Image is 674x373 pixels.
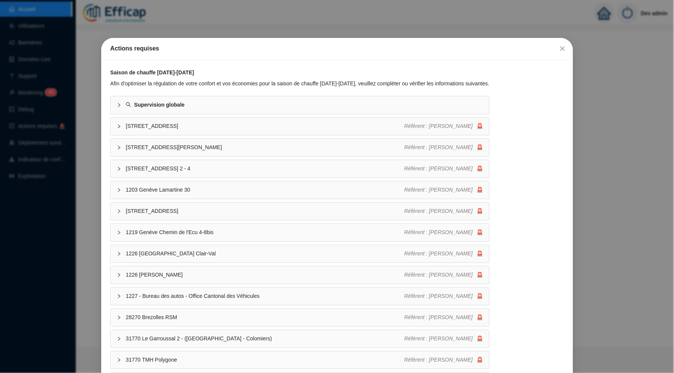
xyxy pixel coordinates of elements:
span: Référent : [PERSON_NAME] [404,123,473,129]
div: 🚨 [404,335,483,343]
div: 1227 - Bureau des autos - Office Cantonal des VéhiculesRéférent : [PERSON_NAME]🚨 [111,288,489,305]
span: [STREET_ADDRESS] 2 - 4 [126,165,404,173]
span: collapsed [117,167,121,171]
div: [STREET_ADDRESS]Référent : [PERSON_NAME]🚨 [111,118,489,135]
div: 🚨 [404,165,483,173]
span: [STREET_ADDRESS] [126,207,404,215]
button: Close [556,42,568,55]
div: 1226 [PERSON_NAME]Référent : [PERSON_NAME]🚨 [111,266,489,284]
span: [STREET_ADDRESS][PERSON_NAME] [126,143,404,151]
div: 🚨 [404,313,483,321]
span: Référent : [PERSON_NAME] [404,272,473,278]
span: Référent : [PERSON_NAME] [404,208,473,214]
span: Référent : [PERSON_NAME] [404,229,473,235]
strong: Saison de chauffe [DATE]-[DATE] [110,69,194,76]
span: Référent : [PERSON_NAME] [404,293,473,299]
div: 1226 [GEOGRAPHIC_DATA] Clair-ValRéférent : [PERSON_NAME]🚨 [111,245,489,263]
span: Référent : [PERSON_NAME] [404,165,473,172]
span: 1227 - Bureau des autos - Office Cantonal des Véhicules [126,292,404,300]
div: 🚨 [404,122,483,130]
span: search [126,102,131,107]
div: Afin d'optimiser la régulation de votre confort et vos économies pour la saison de chauffe [DATE]... [110,80,489,88]
span: 1203 Genève Lamartine 30 [126,186,404,194]
span: collapsed [117,230,121,235]
span: 1226 [GEOGRAPHIC_DATA] Clair-Val [126,250,404,258]
span: collapsed [117,124,121,129]
strong: Supervision globale [134,102,185,108]
span: [STREET_ADDRESS] [126,122,404,130]
span: Référent : [PERSON_NAME] [404,314,473,320]
div: 🚨 [404,250,483,258]
div: [STREET_ADDRESS][PERSON_NAME]Référent : [PERSON_NAME]🚨 [111,139,489,156]
div: [STREET_ADDRESS]Référent : [PERSON_NAME]🚨 [111,203,489,220]
div: 🚨 [404,207,483,215]
span: 31770 Le Garroussal 2 - ([GEOGRAPHIC_DATA] - Colomiers) [126,335,404,343]
span: collapsed [117,358,121,362]
span: close [559,46,565,52]
span: 1226 [PERSON_NAME] [126,271,404,279]
div: 31770 Le Garroussal 2 - ([GEOGRAPHIC_DATA] - Colomiers)Référent : [PERSON_NAME]🚨 [111,330,489,348]
span: collapsed [117,103,121,107]
div: [STREET_ADDRESS] 2 - 4Référent : [PERSON_NAME]🚨 [111,160,489,178]
span: collapsed [117,294,121,299]
span: collapsed [117,145,121,150]
span: Référent : [PERSON_NAME] [404,357,473,363]
div: 🚨 [404,271,483,279]
div: Actions requises [110,44,564,53]
span: collapsed [117,188,121,192]
div: 🚨 [404,292,483,300]
div: 1219 Genève Chemin de l'Ecu 4-8bisRéférent : [PERSON_NAME]🚨 [111,224,489,241]
span: Référent : [PERSON_NAME] [404,250,473,257]
div: Supervision globale [111,96,489,114]
span: Référent : [PERSON_NAME] [404,144,473,150]
span: collapsed [117,315,121,320]
span: 28270 Brezolles RSM [126,313,404,321]
span: Référent : [PERSON_NAME] [404,335,473,342]
div: 28270 Brezolles RSMRéférent : [PERSON_NAME]🚨 [111,309,489,326]
div: 🚨 [404,143,483,151]
div: 🚨 [404,186,483,194]
span: collapsed [117,337,121,341]
span: 31770 TMH Polygone [126,356,404,364]
span: Fermer [556,46,568,52]
span: collapsed [117,273,121,277]
div: 1203 Genève Lamartine 30Référent : [PERSON_NAME]🚨 [111,181,489,199]
span: collapsed [117,252,121,256]
span: collapsed [117,209,121,214]
span: Référent : [PERSON_NAME] [404,187,473,193]
div: 🚨 [404,356,483,364]
div: 31770 TMH PolygoneRéférent : [PERSON_NAME]🚨 [111,351,489,369]
span: 1219 Genève Chemin de l'Ecu 4-8bis [126,228,404,236]
div: 🚨 [404,228,483,236]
